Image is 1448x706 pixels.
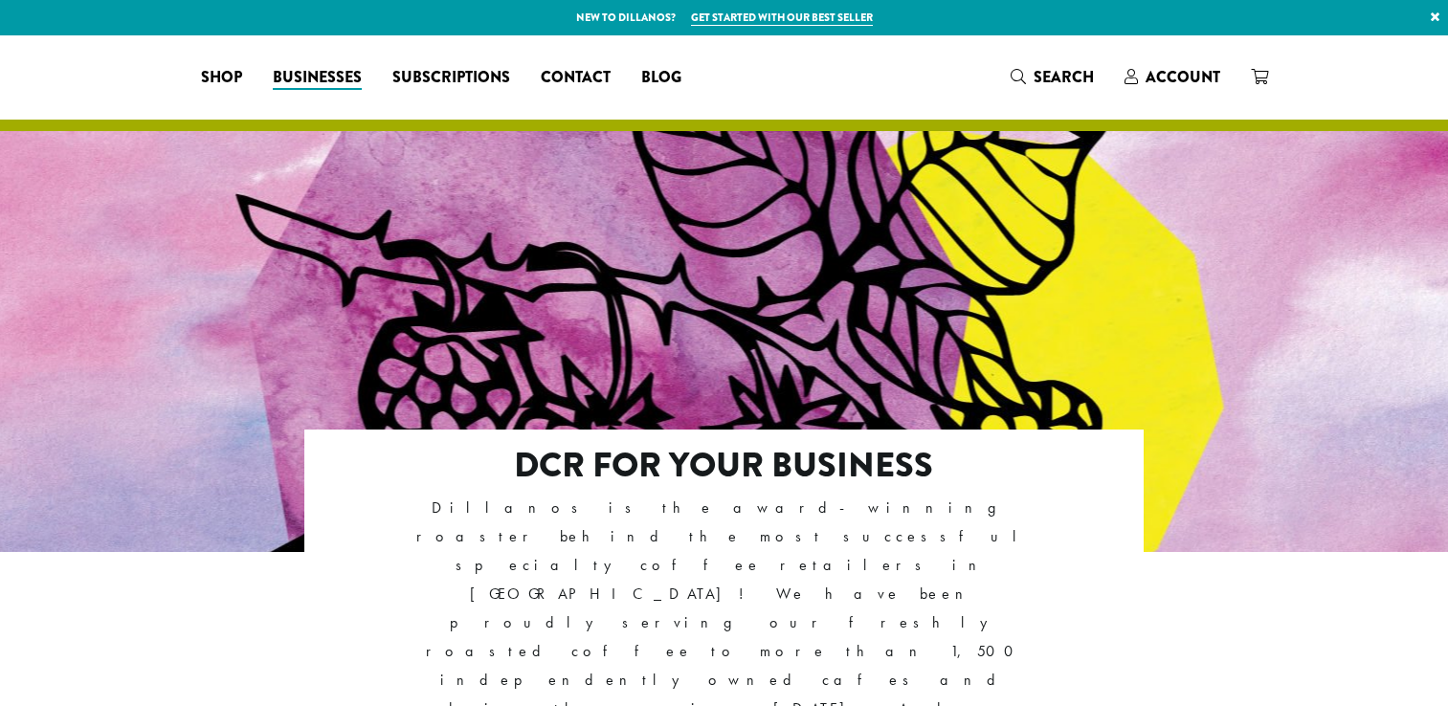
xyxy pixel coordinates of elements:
span: Shop [201,66,242,90]
a: Search [995,61,1109,93]
span: Blog [641,66,681,90]
h2: DCR FOR YOUR BUSINESS [387,445,1061,486]
a: Get started with our best seller [691,10,873,26]
span: Account [1146,66,1220,88]
span: Search [1034,66,1094,88]
span: Subscriptions [392,66,510,90]
a: Shop [186,62,257,93]
span: Businesses [273,66,362,90]
span: Contact [541,66,611,90]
